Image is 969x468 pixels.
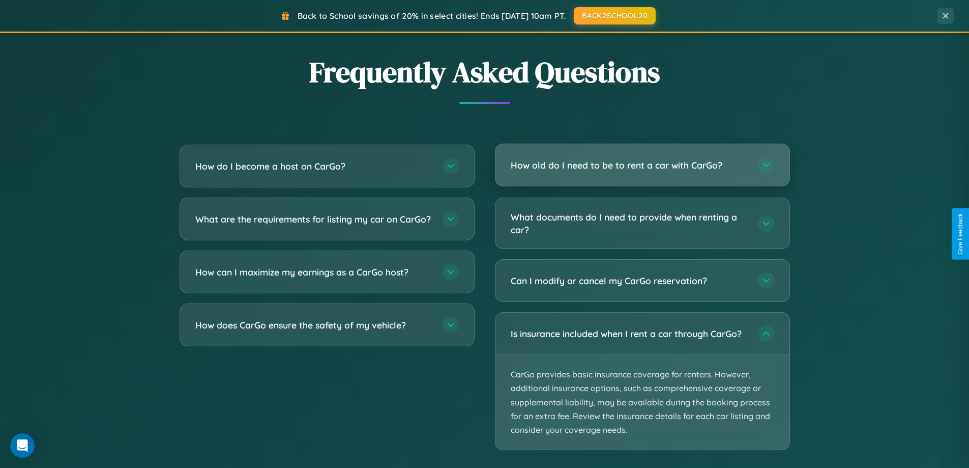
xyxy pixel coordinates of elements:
[195,266,432,279] h3: How can I maximize my earnings as a CarGo host?
[10,433,35,458] div: Open Intercom Messenger
[511,211,748,236] h3: What documents do I need to provide when renting a car?
[195,213,432,226] h3: What are the requirements for listing my car on CarGo?
[495,355,789,450] p: CarGo provides basic insurance coverage for renters. However, additional insurance options, such ...
[511,274,748,287] h3: Can I modify or cancel my CarGo reservation?
[195,319,432,332] h3: How does CarGo ensure the safety of my vehicle?
[574,7,656,24] button: BACK2SCHOOL20
[195,160,432,173] h3: How do I become a host on CarGo?
[511,327,748,340] h3: Is insurance included when I rent a car through CarGo?
[511,159,748,172] h3: How old do I need to be to rent a car with CarGo?
[298,11,566,21] span: Back to School savings of 20% in select cities! Ends [DATE] 10am PT.
[180,52,790,92] h2: Frequently Asked Questions
[957,213,964,255] div: Give Feedback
